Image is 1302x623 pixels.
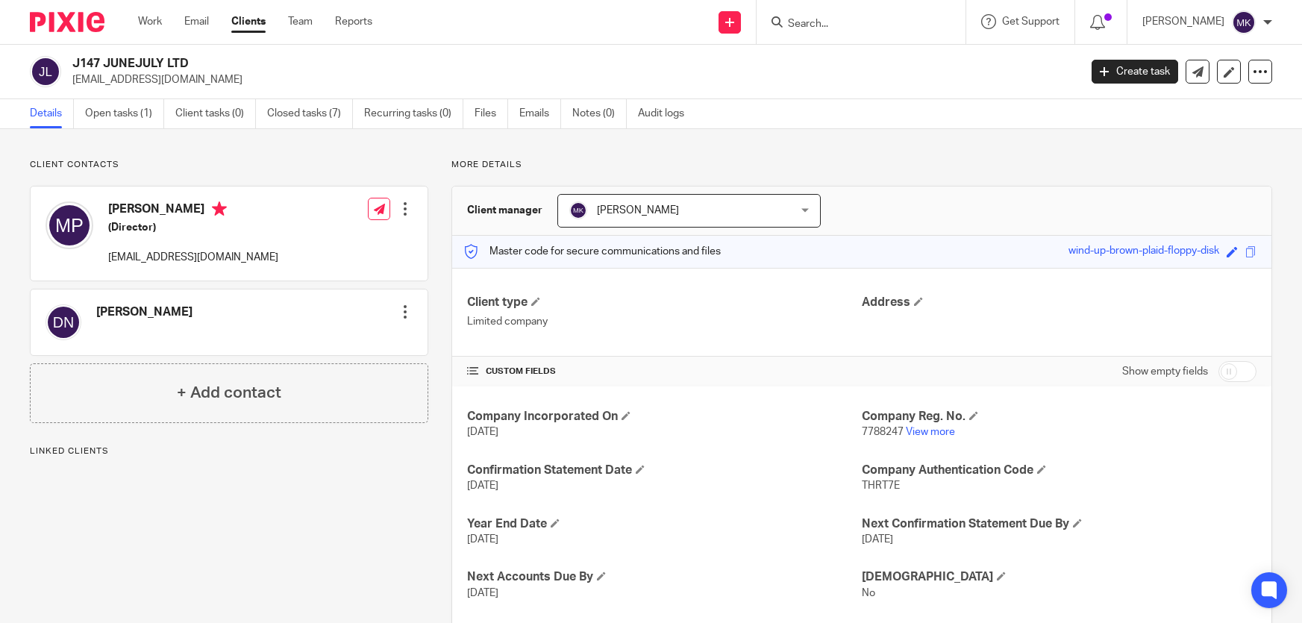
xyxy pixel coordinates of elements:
span: [DATE] [862,534,893,545]
img: svg%3E [1232,10,1256,34]
span: THRT7E [862,480,900,491]
h4: [PERSON_NAME] [108,201,278,220]
span: 7788247 [862,427,904,437]
a: View more [906,427,955,437]
h5: (Director) [108,220,278,235]
a: Clients [231,14,266,29]
h4: Year End Date [467,516,862,532]
a: Notes (0) [572,99,627,128]
p: [EMAIL_ADDRESS][DOMAIN_NAME] [108,250,278,265]
p: Limited company [467,314,862,329]
p: Linked clients [30,445,428,457]
h4: Company Incorporated On [467,409,862,425]
img: svg%3E [46,201,93,249]
a: Recurring tasks (0) [364,99,463,128]
h4: Confirmation Statement Date [467,463,862,478]
h2: J147 JUNEJULY LTD [72,56,870,72]
span: [DATE] [467,534,498,545]
h3: Client manager [467,203,542,218]
h4: Company Authentication Code [862,463,1256,478]
h4: Next Confirmation Statement Due By [862,516,1256,532]
h4: [PERSON_NAME] [96,304,193,320]
p: [EMAIL_ADDRESS][DOMAIN_NAME] [72,72,1069,87]
h4: + Add contact [177,381,281,404]
p: Master code for secure communications and files [463,244,721,259]
p: More details [451,159,1272,171]
a: Details [30,99,74,128]
span: Get Support [1002,16,1060,27]
a: Audit logs [638,99,695,128]
span: [PERSON_NAME] [597,205,679,216]
img: svg%3E [46,304,81,340]
input: Search [786,18,921,31]
a: Work [138,14,162,29]
h4: Client type [467,295,862,310]
h4: Address [862,295,1256,310]
img: svg%3E [569,201,587,219]
a: Team [288,14,313,29]
h4: Next Accounts Due By [467,569,862,585]
a: Email [184,14,209,29]
span: No [862,588,875,598]
a: Open tasks (1) [85,99,164,128]
a: Client tasks (0) [175,99,256,128]
i: Primary [212,201,227,216]
span: [DATE] [467,480,498,491]
h4: CUSTOM FIELDS [467,366,862,378]
p: [PERSON_NAME] [1142,14,1224,29]
span: [DATE] [467,427,498,437]
a: Create task [1092,60,1178,84]
span: [DATE] [467,588,498,598]
a: Closed tasks (7) [267,99,353,128]
a: Files [475,99,508,128]
img: Pixie [30,12,104,32]
h4: [DEMOGRAPHIC_DATA] [862,569,1256,585]
div: wind-up-brown-plaid-floppy-disk [1068,243,1219,260]
label: Show empty fields [1122,364,1208,379]
a: Reports [335,14,372,29]
h4: Company Reg. No. [862,409,1256,425]
img: svg%3E [30,56,61,87]
p: Client contacts [30,159,428,171]
a: Emails [519,99,561,128]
